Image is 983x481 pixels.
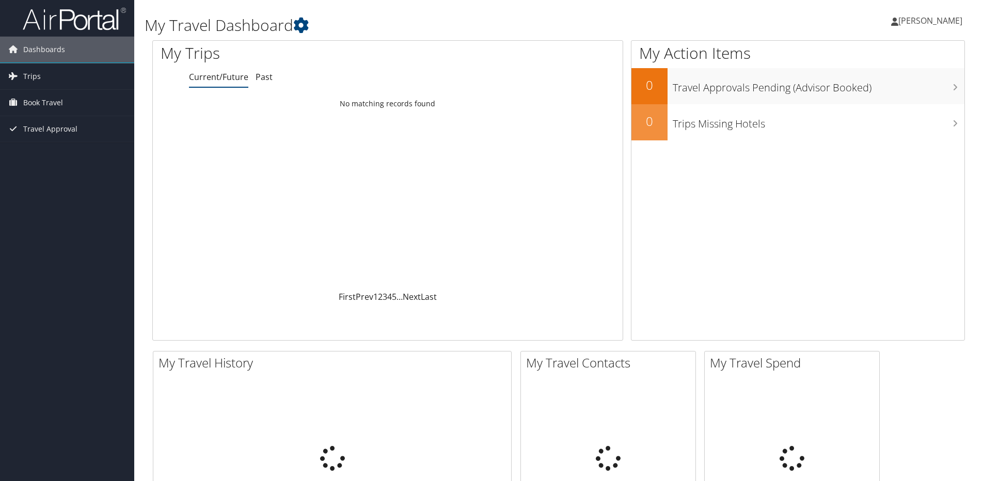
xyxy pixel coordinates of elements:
[631,76,668,94] h2: 0
[356,291,373,302] a: Prev
[153,94,623,113] td: No matching records found
[392,291,397,302] a: 5
[526,354,695,372] h2: My Travel Contacts
[631,42,964,64] h1: My Action Items
[339,291,356,302] a: First
[673,111,964,131] h3: Trips Missing Hotels
[378,291,383,302] a: 2
[189,71,248,83] a: Current/Future
[256,71,273,83] a: Past
[631,104,964,140] a: 0Trips Missing Hotels
[23,7,126,31] img: airportal-logo.png
[145,14,696,36] h1: My Travel Dashboard
[631,68,964,104] a: 0Travel Approvals Pending (Advisor Booked)
[373,291,378,302] a: 1
[23,90,63,116] span: Book Travel
[710,354,879,372] h2: My Travel Spend
[898,15,962,26] span: [PERSON_NAME]
[23,116,77,142] span: Travel Approval
[387,291,392,302] a: 4
[23,37,65,62] span: Dashboards
[383,291,387,302] a: 3
[891,5,973,36] a: [PERSON_NAME]
[23,63,41,89] span: Trips
[158,354,511,372] h2: My Travel History
[397,291,403,302] span: …
[673,75,964,95] h3: Travel Approvals Pending (Advisor Booked)
[421,291,437,302] a: Last
[631,113,668,130] h2: 0
[403,291,421,302] a: Next
[161,42,419,64] h1: My Trips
